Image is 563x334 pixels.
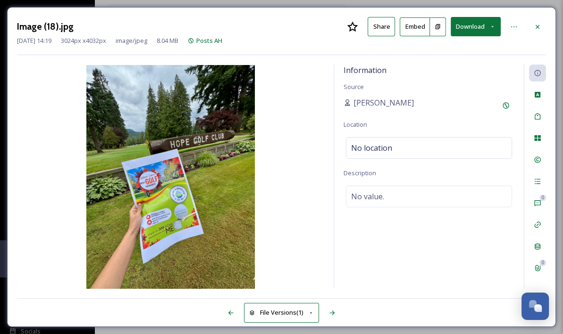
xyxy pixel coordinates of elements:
span: Posts AH [196,36,222,45]
span: 8.04 MB [157,36,178,45]
button: Open Chat [521,293,549,320]
button: Share [368,17,395,36]
span: [PERSON_NAME] [353,97,414,108]
span: Information [344,65,387,75]
span: [DATE] 14:19 [17,36,51,45]
button: Download [451,17,501,36]
span: Source [344,82,364,91]
span: image/jpeg [116,36,147,45]
span: No location [351,142,392,154]
span: No value. [351,191,384,202]
button: Embed [400,17,430,36]
span: 3024 px x 4032 px [61,36,106,45]
span: Location [344,120,367,129]
img: Image%20%2818%29.jpg [17,65,324,289]
h3: Image (18).jpg [17,20,74,33]
button: File Versions(1) [244,303,319,322]
div: 0 [539,195,546,201]
span: Description [344,169,376,177]
div: 0 [539,260,546,266]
